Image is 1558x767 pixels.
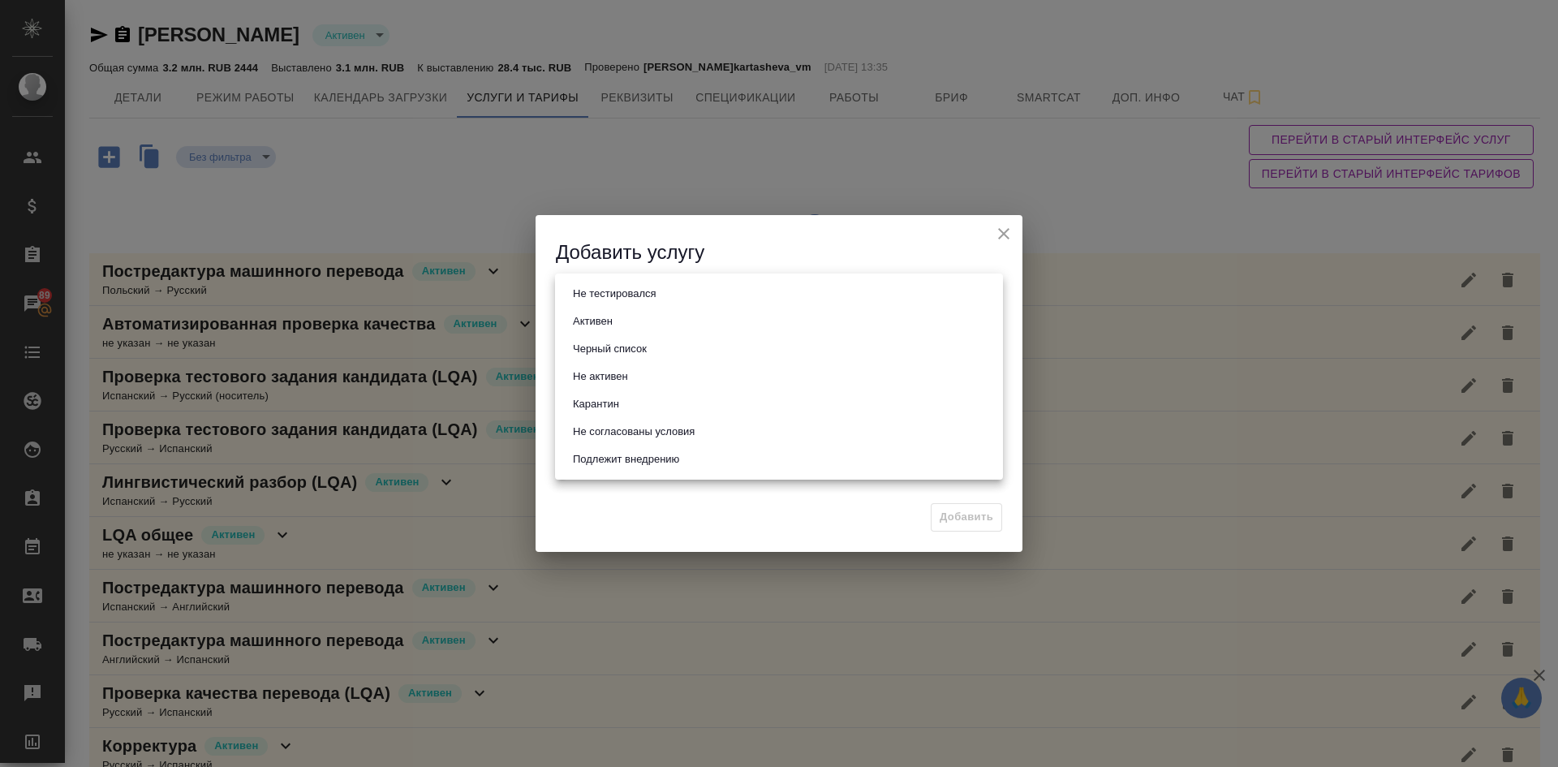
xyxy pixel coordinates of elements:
[568,285,661,303] button: Не тестировался
[568,368,633,386] button: Не активен
[568,395,624,413] button: Карантин
[568,423,699,441] button: Не согласованы условия
[568,340,652,358] button: Черный список
[568,312,618,330] button: Активен
[568,450,684,468] button: Подлежит внедрению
